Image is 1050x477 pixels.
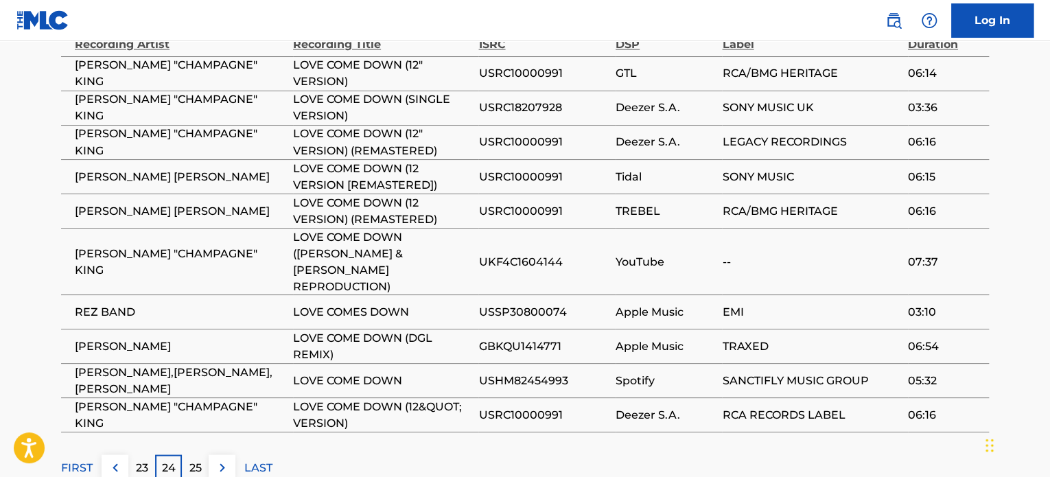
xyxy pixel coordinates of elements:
span: LOVE COME DOWN (12" VERSION) (REMASTERED) [293,126,471,159]
span: -- [722,253,900,270]
span: 06:16 [908,202,982,219]
img: left [107,459,124,476]
span: [PERSON_NAME] "CHAMPAGNE" KING [75,57,286,90]
span: RCA RECORDS LABEL [722,406,900,423]
span: LOVE COME DOWN (SINGLE VERSION) [293,91,471,124]
p: 24 [162,459,176,476]
span: Tidal [616,168,715,185]
span: Apple Music [616,303,715,320]
span: LOVE COME DOWN (12&QUOT; VERSION) [293,398,471,431]
span: 07:37 [908,253,982,270]
span: SANCTIFLY MUSIC GROUP [722,372,900,388]
span: TREBEL [616,202,715,219]
span: USRC10000991 [478,202,609,219]
a: Log In [951,3,1034,38]
span: TRAXED [722,338,900,354]
span: Deezer S.A. [616,406,715,423]
div: Drag [985,425,994,466]
span: LOVE COME DOWN (12 VERSION) (REMASTERED) [293,194,471,227]
span: Spotify [616,372,715,388]
span: [PERSON_NAME],[PERSON_NAME],[PERSON_NAME] [75,364,286,397]
span: Deezer S.A. [616,100,715,116]
span: YouTube [616,253,715,270]
p: FIRST [61,459,93,476]
span: LOVE COMES DOWN [293,303,471,320]
span: 06:16 [908,406,982,423]
span: REZ BAND [75,303,286,320]
img: MLC Logo [16,10,69,30]
span: USRC10000991 [478,406,609,423]
span: UKF4C1604144 [478,253,609,270]
span: USSP30800074 [478,303,609,320]
span: [PERSON_NAME] "CHAMPAGNE" KING [75,245,286,278]
span: 05:32 [908,372,982,388]
span: GBKQU1414771 [478,338,609,354]
span: 06:14 [908,65,982,82]
span: LOVE COME DOWN (12 VERSION [REMASTERED]) [293,160,471,193]
img: right [214,459,231,476]
span: LOVE COME DOWN (DGL REMIX) [293,329,471,362]
a: Public Search [880,7,907,34]
span: [PERSON_NAME] [75,338,286,354]
span: RCA/BMG HERITAGE [722,65,900,82]
span: LOVE COME DOWN ([PERSON_NAME] & [PERSON_NAME] REPRODUCTION) [293,229,471,294]
div: Help [915,7,943,34]
span: 03:36 [908,100,982,116]
span: LEGACY RECORDINGS [722,134,900,150]
span: [PERSON_NAME] [PERSON_NAME] [75,202,286,219]
span: SONY MUSIC UK [722,100,900,116]
span: USRC10000991 [478,168,609,185]
p: LAST [244,459,272,476]
span: 03:10 [908,303,982,320]
span: USRC10000991 [478,134,609,150]
img: help [921,12,937,29]
span: [PERSON_NAME] "CHAMPAGNE" KING [75,398,286,431]
span: USRC18207928 [478,100,609,116]
span: USHM82454993 [478,372,609,388]
span: USRC10000991 [478,65,609,82]
img: search [885,12,902,29]
iframe: Chat Widget [981,411,1050,477]
span: RCA/BMG HERITAGE [722,202,900,219]
span: LOVE COME DOWN (12" VERSION) [293,57,471,90]
span: Apple Music [616,338,715,354]
span: SONY MUSIC [722,168,900,185]
span: 06:15 [908,168,982,185]
p: 25 [189,459,202,476]
span: EMI [722,303,900,320]
span: GTL [616,65,715,82]
span: LOVE COME DOWN [293,372,471,388]
p: 23 [136,459,148,476]
span: [PERSON_NAME] "CHAMPAGNE" KING [75,91,286,124]
span: 06:16 [908,134,982,150]
span: [PERSON_NAME] "CHAMPAGNE" KING [75,126,286,159]
span: 06:54 [908,338,982,354]
span: [PERSON_NAME] [PERSON_NAME] [75,168,286,185]
span: Deezer S.A. [616,134,715,150]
